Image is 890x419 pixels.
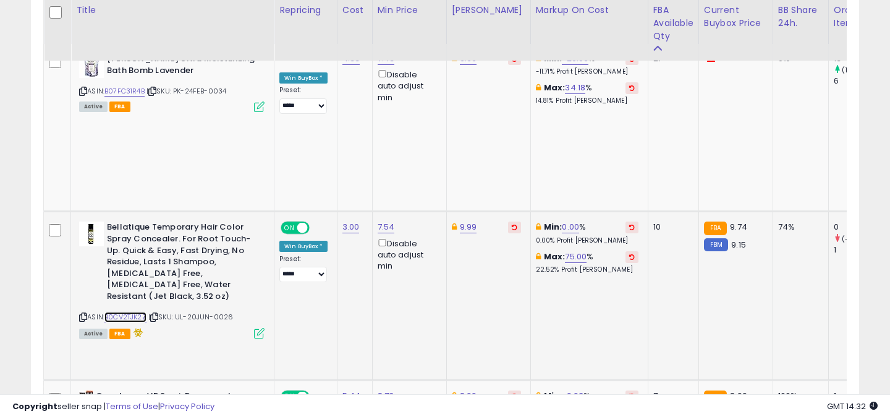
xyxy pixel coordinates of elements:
[282,223,297,233] span: ON
[107,53,257,79] b: [PERSON_NAME] Ultra Moisturizing Bath Bomb Lavender
[79,329,108,339] span: All listings currently available for purchase on Amazon
[842,234,870,244] small: (-100%)
[778,4,823,30] div: BB Share 24h.
[104,86,145,97] a: B07FC31R4B
[308,223,328,233] span: OFF
[76,4,269,17] div: Title
[79,222,265,337] div: ASIN:
[704,222,727,235] small: FBA
[536,236,638,245] p: 0.00% Profit [PERSON_NAME]
[109,329,130,339] span: FBA
[279,86,328,114] div: Preset:
[536,222,638,244] div: %
[378,236,437,272] div: Disable auto adjust min
[378,221,395,233] a: 7.54
[146,86,226,96] span: | SKU: PK-24FEB-0034
[342,221,360,233] a: 3.00
[104,312,146,322] a: B0CV2TJK2Z
[544,221,562,233] b: Min:
[834,222,884,233] div: 0
[653,4,693,43] div: FBA Available Qty
[378,67,437,103] div: Disable auto adjust min
[536,82,638,105] div: %
[834,4,879,30] div: Ordered Items
[106,400,158,412] a: Terms of Use
[279,4,332,17] div: Repricing
[544,251,566,262] b: Max:
[79,53,265,111] div: ASIN:
[562,221,579,233] a: 0.00
[731,239,746,251] span: 9.15
[565,82,585,94] a: 34.18
[834,76,884,87] div: 6
[12,401,214,413] div: seller snap | |
[279,241,328,252] div: Win BuyBox *
[834,244,884,256] div: 1
[704,238,728,251] small: FBM
[544,82,566,93] b: Max:
[148,312,233,322] span: | SKU: UL-20JUN-0026
[279,72,328,84] div: Win BuyBox *
[79,222,104,246] img: 41x6VVCSWFL._SL40_.jpg
[565,251,587,263] a: 75.00
[279,255,328,283] div: Preset:
[730,221,747,233] span: 9.74
[536,251,638,274] div: %
[704,4,768,30] div: Current Buybox Price
[536,53,638,76] div: %
[536,4,643,17] div: Markup on Cost
[107,222,257,305] b: Bellatique Temporary Hair Color Spray Concealer. For Root Touch-Up. Quick & Easy, Fast Drying, No...
[536,97,638,105] p: 14.81% Profit [PERSON_NAME]
[160,400,214,412] a: Privacy Policy
[653,222,689,233] div: 10
[827,400,878,412] span: 2025-10-10 14:32 GMT
[452,4,525,17] div: [PERSON_NAME]
[12,400,57,412] strong: Copyright
[778,222,819,233] div: 74%
[378,4,441,17] div: Min Price
[79,102,108,112] span: All listings currently available for purchase on Amazon
[109,102,130,112] span: FBA
[536,266,638,274] p: 22.52% Profit [PERSON_NAME]
[342,4,367,17] div: Cost
[130,328,143,337] i: hazardous material
[842,65,874,75] small: (116.67%)
[460,221,477,233] a: 9.99
[544,53,562,64] b: Min:
[79,53,104,78] img: 41D8XDuSafL._SL40_.jpg
[536,67,638,76] p: -11.71% Profit [PERSON_NAME]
